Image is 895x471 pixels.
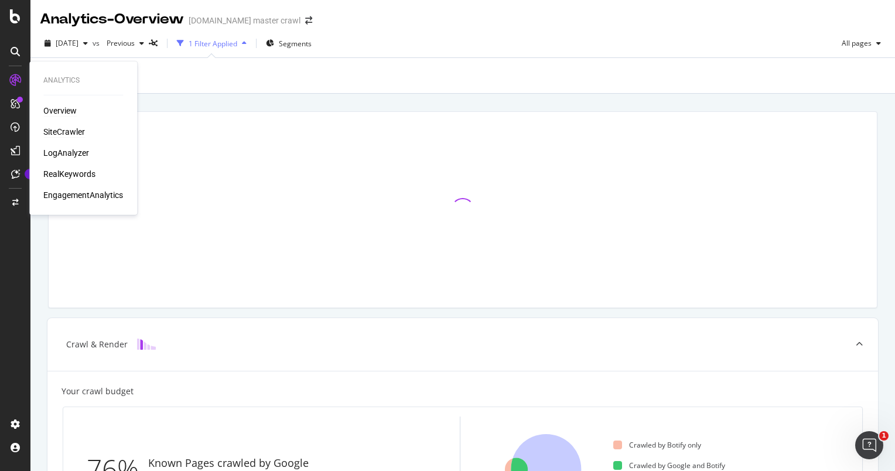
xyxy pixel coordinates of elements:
[43,76,123,86] div: Analytics
[613,440,701,450] div: Crawled by Botify only
[43,189,123,201] a: EngagementAnalytics
[43,105,77,117] a: Overview
[305,16,312,25] div: arrow-right-arrow-left
[102,34,149,53] button: Previous
[279,39,312,49] span: Segments
[40,34,93,53] button: [DATE]
[148,456,309,471] div: Known Pages crawled by Google
[93,38,102,48] span: vs
[879,431,889,441] span: 1
[855,431,883,459] iframe: Intercom live chat
[172,34,251,53] button: 1 Filter Applied
[613,460,725,470] div: Crawled by Google and Botify
[62,385,134,397] div: Your crawl budget
[261,34,316,53] button: Segments
[40,9,184,29] div: Analytics - Overview
[25,169,35,179] div: Tooltip anchor
[189,39,237,49] div: 1 Filter Applied
[837,38,872,48] span: All pages
[837,34,886,53] button: All pages
[189,15,300,26] div: [DOMAIN_NAME] master crawl
[56,38,78,48] span: 2025 Aug. 25th
[102,38,135,48] span: Previous
[43,126,85,138] a: SiteCrawler
[137,339,156,350] img: block-icon
[43,168,95,180] a: RealKeywords
[43,147,89,159] a: LogAnalyzer
[66,339,128,350] div: Crawl & Render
